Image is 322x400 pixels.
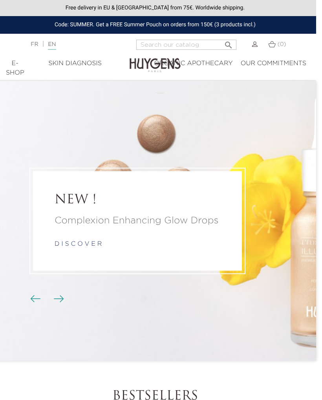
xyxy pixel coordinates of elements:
div: Organic Apothecary [154,59,232,68]
button:  [221,37,236,48]
a: FR [31,42,38,47]
a: EN [48,42,56,50]
div: E-Shop [4,59,26,78]
div: | [27,40,122,49]
a: d i s c o v e r [55,241,102,247]
span: (0) [278,42,286,47]
input: Search [136,40,236,50]
a: NEW ! [55,193,220,208]
div: Our commitments [241,59,306,68]
i:  [224,38,233,47]
a: Complexion Enhancing Glow Drops [55,214,220,228]
img: Huygens [130,46,181,73]
a: Skin Diagnosis [30,59,120,68]
div: Skin Diagnosis [34,59,116,68]
div: Carousel buttons [33,293,59,305]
